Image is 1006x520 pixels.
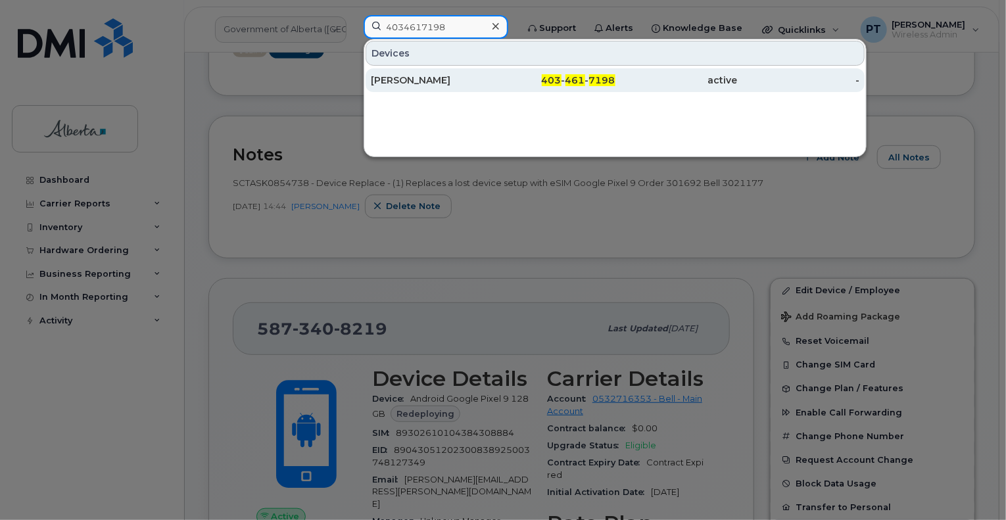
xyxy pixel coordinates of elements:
a: [PERSON_NAME]403-461-7198active- [366,68,865,92]
div: [PERSON_NAME] [371,74,493,87]
div: - - [493,74,615,87]
div: - [737,74,859,87]
input: Find something... [364,15,508,39]
div: active [615,74,738,87]
span: 403 [542,74,562,86]
div: Devices [366,41,865,66]
span: 461 [565,74,585,86]
span: 7198 [589,74,615,86]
